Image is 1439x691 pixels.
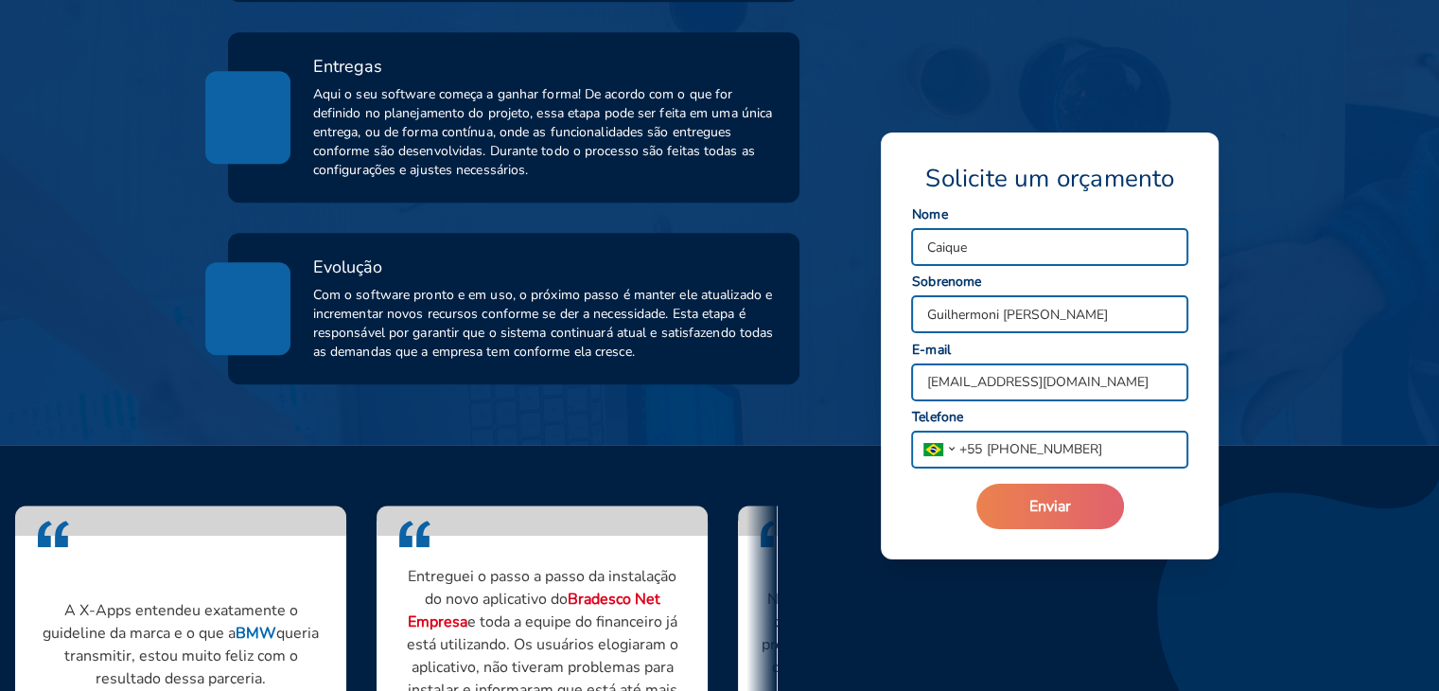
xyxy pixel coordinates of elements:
span: Solicite um orçamento [925,163,1174,195]
span: Com o software pronto e em uso, o próximo passo é manter ele atualizado e incrementar novos recur... [313,286,778,362]
button: Enviar [976,484,1124,529]
input: Seu sobrenome [912,296,1187,332]
input: Seu nome [912,229,1187,265]
span: Aqui o seu software começa a ganhar forma! De acordo com o que for definido no planejamento do pr... [313,85,778,180]
strong: Bradesco Net Empresa [408,589,660,632]
input: 99 99999 9999 [982,432,1187,468]
span: + 55 [959,439,982,459]
span: Enviar [1029,496,1071,517]
input: Seu melhor e-mail [912,364,1187,400]
p: A X-Apps entendeu exatamente o guideline da marca e o que a queria transmitir, estou muito feliz ... [38,599,324,690]
span: Entregas [313,55,383,78]
span: Evolução [313,256,383,278]
strong: BMW [236,623,276,644]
